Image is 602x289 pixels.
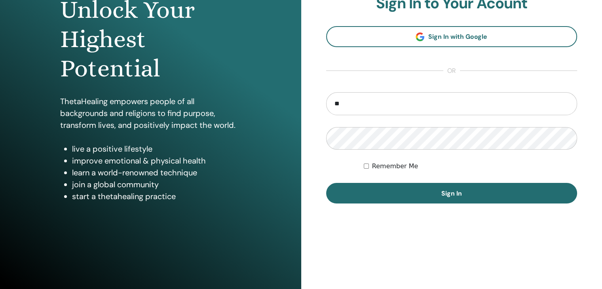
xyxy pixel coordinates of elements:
[326,26,577,47] a: Sign In with Google
[326,183,577,203] button: Sign In
[441,189,462,198] span: Sign In
[428,32,487,41] span: Sign In with Google
[364,162,577,171] div: Keep me authenticated indefinitely or until I manually logout
[72,167,241,179] li: learn a world-renowned technique
[60,95,241,131] p: ThetaHealing empowers people of all backgrounds and religions to find purpose, transform lives, a...
[443,66,460,76] span: or
[72,190,241,202] li: start a thetahealing practice
[372,162,418,171] label: Remember Me
[72,143,241,155] li: live a positive lifestyle
[72,179,241,190] li: join a global community
[72,155,241,167] li: improve emotional & physical health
